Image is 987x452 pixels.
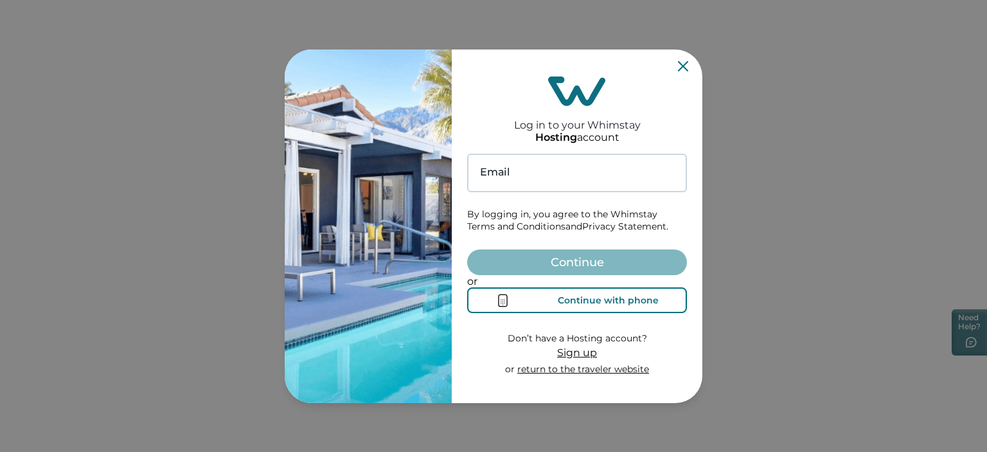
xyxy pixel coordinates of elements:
[557,347,597,359] span: Sign up
[467,208,687,233] p: By logging in, you agree to the Whimstay and
[505,332,649,345] p: Don’t have a Hosting account?
[467,287,687,313] button: Continue with phone
[514,106,641,131] h2: Log in to your Whimstay
[582,221,668,232] a: Privacy Statement.
[535,131,577,144] p: Hosting
[505,363,649,376] p: or
[467,275,687,288] p: or
[467,249,687,275] button: Continue
[548,77,606,106] img: login-logo
[467,221,565,232] a: Terms and Conditions
[285,50,452,403] img: auth-banner
[678,61,688,71] button: Close
[517,363,649,375] a: return to the traveler website
[558,295,659,305] div: Continue with phone
[535,131,619,144] p: account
